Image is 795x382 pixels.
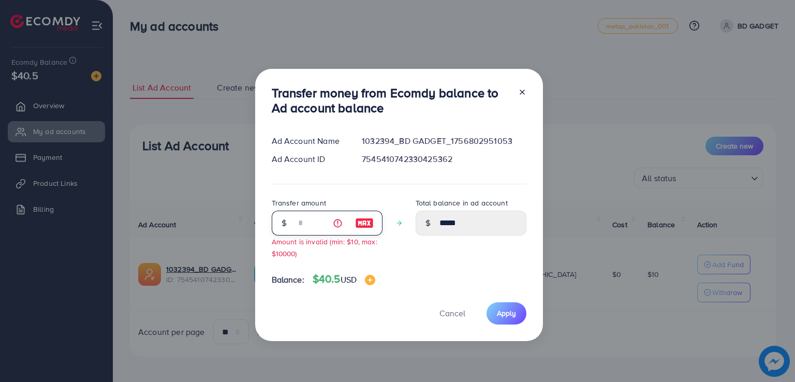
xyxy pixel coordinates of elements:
h3: Transfer money from Ecomdy balance to Ad account balance [272,85,510,115]
span: Cancel [439,307,465,319]
div: 1032394_BD GADGET_1756802951053 [354,135,534,147]
button: Cancel [426,302,478,325]
div: Ad Account Name [263,135,354,147]
span: Apply [497,308,516,318]
small: Amount is invalid (min: $10, max: $10000) [272,237,377,258]
div: Ad Account ID [263,153,354,165]
span: Balance: [272,274,304,286]
label: Total balance in ad account [416,198,508,208]
div: 7545410742330425362 [354,153,534,165]
button: Apply [487,302,526,325]
h4: $40.5 [313,273,375,286]
img: image [365,275,375,285]
label: Transfer amount [272,198,326,208]
img: image [355,217,374,229]
span: USD [341,274,357,285]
